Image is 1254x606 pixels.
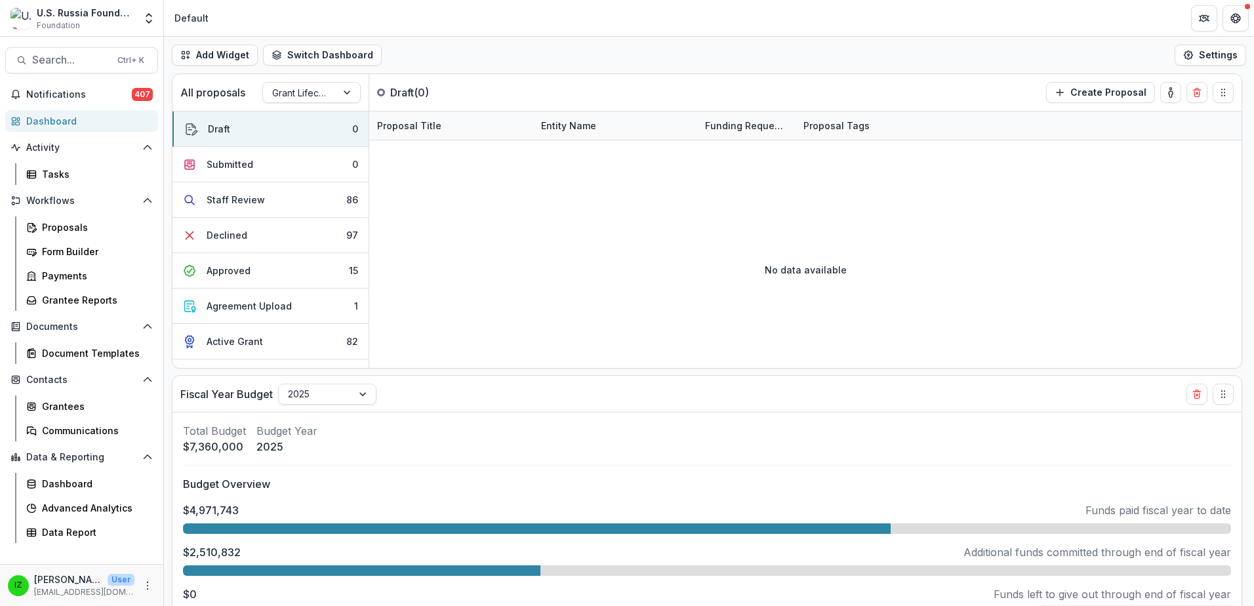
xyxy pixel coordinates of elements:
div: Approved [207,264,251,277]
button: Delete card [1186,384,1207,405]
a: Dashboard [5,110,158,132]
div: Entity Name [533,119,604,132]
p: User [108,574,134,586]
p: Additional funds committed through end of fiscal year [963,544,1231,560]
div: Proposal Tags [796,111,960,140]
a: Grantee Reports [21,289,158,311]
span: Notifications [26,89,132,100]
span: Documents [26,321,137,333]
p: [PERSON_NAME] [34,573,102,586]
div: 86 [346,193,358,207]
button: Search... [5,47,158,73]
p: Budget Year [256,423,317,439]
div: Submitted [207,157,253,171]
a: Proposals [21,216,158,238]
button: Approved15 [172,253,369,289]
a: Document Templates [21,342,158,364]
a: Dashboard [21,473,158,495]
div: U.S. Russia Foundation [37,6,134,20]
p: Draft ( 0 ) [390,85,489,100]
button: Add Widget [172,45,258,66]
p: All proposals [180,85,245,100]
button: Agreement Upload1 [172,289,369,324]
span: Workflows [26,195,137,207]
div: Active Grant [207,334,263,348]
button: Open Activity [5,137,158,158]
div: Entity Name [533,111,697,140]
p: $4,971,743 [183,502,239,518]
div: Default [174,11,209,25]
p: Funds paid fiscal year to date [1085,502,1231,518]
p: $2,510,832 [183,544,241,560]
p: Total Budget [183,423,246,439]
button: Create Proposal [1046,82,1155,103]
button: Notifications407 [5,84,158,105]
img: U.S. Russia Foundation [10,8,31,29]
span: Activity [26,142,137,153]
button: toggle-assigned-to-me [1160,82,1181,103]
a: Grantees [21,395,158,417]
p: $7,360,000 [183,439,246,455]
div: Form Builder [42,245,148,258]
p: Fiscal Year Budget [180,386,273,402]
button: Staff Review86 [172,182,369,218]
div: Data Report [42,525,148,539]
div: Payments [42,269,148,283]
div: Draft [208,122,230,136]
div: Proposal Tags [796,119,878,132]
div: Funding Requested [697,119,796,132]
div: Communications [42,424,148,437]
div: Proposals [42,220,148,234]
a: Form Builder [21,241,158,262]
span: Search... [32,54,110,66]
a: Payments [21,265,158,287]
div: Grantees [42,399,148,413]
button: Declined97 [172,218,369,253]
div: Dashboard [42,477,148,491]
p: 2025 [256,439,317,455]
p: No data available [765,263,847,277]
button: Submitted0 [172,147,369,182]
button: Switch Dashboard [263,45,382,66]
button: Open Documents [5,316,158,337]
div: Proposal Title [369,111,533,140]
p: Budget Overview [183,476,1231,492]
button: Draft0 [172,111,369,147]
div: Agreement Upload [207,299,292,313]
button: Active Grant82 [172,324,369,359]
button: Delete card [1186,82,1207,103]
a: Tasks [21,163,158,185]
div: Funding Requested [697,111,796,140]
div: Grantee Reports [42,293,148,307]
a: Communications [21,420,158,441]
div: 0 [352,122,358,136]
div: 0 [352,157,358,171]
a: Advanced Analytics [21,497,158,519]
span: Foundation [37,20,80,31]
div: 1 [354,299,358,313]
div: Advanced Analytics [42,501,148,515]
div: Declined [207,228,247,242]
button: Open Workflows [5,190,158,211]
span: Contacts [26,374,137,386]
div: Tasks [42,167,148,181]
div: 82 [346,334,358,348]
div: Igor Zevelev [14,581,22,590]
button: More [140,578,155,594]
span: Data & Reporting [26,452,137,463]
button: Partners [1191,5,1217,31]
a: Data Report [21,521,158,543]
div: 15 [349,264,358,277]
button: Drag [1213,384,1234,405]
button: Drag [1213,82,1234,103]
nav: breadcrumb [169,9,214,28]
button: Get Help [1223,5,1249,31]
button: Open Contacts [5,369,158,390]
button: Open entity switcher [140,5,158,31]
span: 407 [132,88,153,101]
div: Proposal Title [369,119,449,132]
